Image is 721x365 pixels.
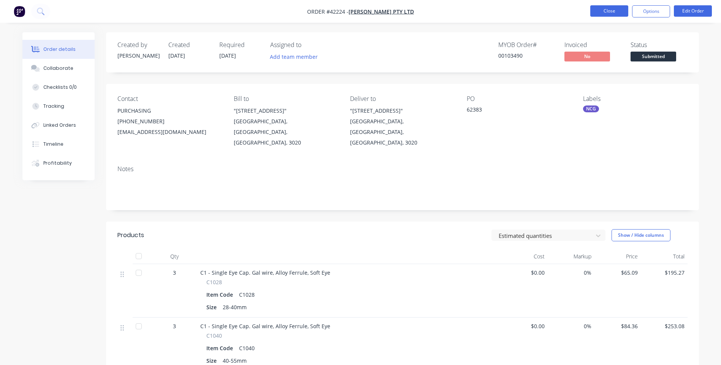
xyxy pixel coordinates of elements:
button: Profitability [22,154,95,173]
a: [PERSON_NAME] PTY LTD [349,8,414,15]
div: Cost [501,249,548,264]
div: Deliver to [350,95,454,102]
div: Profitability [43,160,72,167]
div: Products [117,231,144,240]
div: Linked Orders [43,122,76,129]
button: Add team member [266,52,322,62]
div: Checklists 0/0 [43,84,77,91]
div: Bill to [234,95,338,102]
div: MYOB Order # [498,41,555,49]
div: "[STREET_ADDRESS]"[GEOGRAPHIC_DATA], [GEOGRAPHIC_DATA], [GEOGRAPHIC_DATA], 3020 [234,105,338,148]
img: Factory [14,6,25,17]
div: [GEOGRAPHIC_DATA], [GEOGRAPHIC_DATA], [GEOGRAPHIC_DATA], 3020 [350,116,454,148]
div: [PERSON_NAME] [117,52,159,60]
div: NCG [583,105,599,112]
span: [DATE] [219,52,236,59]
div: [EMAIL_ADDRESS][DOMAIN_NAME] [117,127,222,137]
div: 00103490 [498,52,555,60]
span: 0% [551,322,591,330]
button: Tracking [22,97,95,116]
span: [DATE] [168,52,185,59]
button: Checklists 0/0 [22,78,95,97]
button: Edit Order [674,5,712,17]
span: 0% [551,269,591,277]
div: Created by [117,41,159,49]
button: Options [632,5,670,17]
div: PO [467,95,571,102]
div: "[STREET_ADDRESS]" [234,105,338,116]
div: Created [168,41,210,49]
span: $84.36 [597,322,638,330]
span: 3 [173,322,176,330]
div: Markup [548,249,594,264]
div: [GEOGRAPHIC_DATA], [GEOGRAPHIC_DATA], [GEOGRAPHIC_DATA], 3020 [234,116,338,148]
div: Item Code [206,289,236,300]
span: Submitted [631,52,676,61]
span: $253.08 [644,322,685,330]
div: Collaborate [43,65,73,72]
div: [PHONE_NUMBER] [117,116,222,127]
div: Status [631,41,688,49]
div: Item Code [206,343,236,354]
div: Price [594,249,641,264]
div: Contact [117,95,222,102]
button: Order details [22,40,95,59]
button: Timeline [22,135,95,154]
span: 3 [173,269,176,277]
span: $0.00 [504,269,545,277]
span: C1040 [206,332,222,340]
div: Order details [43,46,76,53]
span: C1 - Single Eye Cap. Gal wire, Alloy Ferrule, Soft Eye [200,269,330,276]
div: Qty [152,249,197,264]
div: Labels [583,95,687,102]
span: $195.27 [644,269,685,277]
span: Order #42224 - [307,8,349,15]
button: Close [590,5,628,17]
span: C1028 [206,278,222,286]
div: "[STREET_ADDRESS]" [350,105,454,116]
span: C1 - Single Eye Cap. Gal wire, Alloy Ferrule, Soft Eye [200,323,330,330]
div: Size [206,302,220,313]
div: Invoiced [564,41,621,49]
span: $0.00 [504,322,545,330]
div: Required [219,41,261,49]
div: Assigned to [270,41,346,49]
span: No [564,52,610,61]
button: Show / Hide columns [612,229,670,241]
button: Linked Orders [22,116,95,135]
div: Total [641,249,688,264]
div: 62383 [467,105,562,116]
div: C1028 [236,289,258,300]
button: Add team member [270,52,322,62]
div: PURCHASING[PHONE_NUMBER][EMAIL_ADDRESS][DOMAIN_NAME] [117,105,222,137]
div: C1040 [236,343,258,354]
button: Submitted [631,52,676,63]
div: Timeline [43,141,63,148]
div: Tracking [43,103,64,110]
button: Collaborate [22,59,95,78]
div: 28-40mm [220,302,250,313]
div: Notes [117,165,688,173]
span: $65.09 [597,269,638,277]
div: "[STREET_ADDRESS]"[GEOGRAPHIC_DATA], [GEOGRAPHIC_DATA], [GEOGRAPHIC_DATA], 3020 [350,105,454,148]
div: PURCHASING [117,105,222,116]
